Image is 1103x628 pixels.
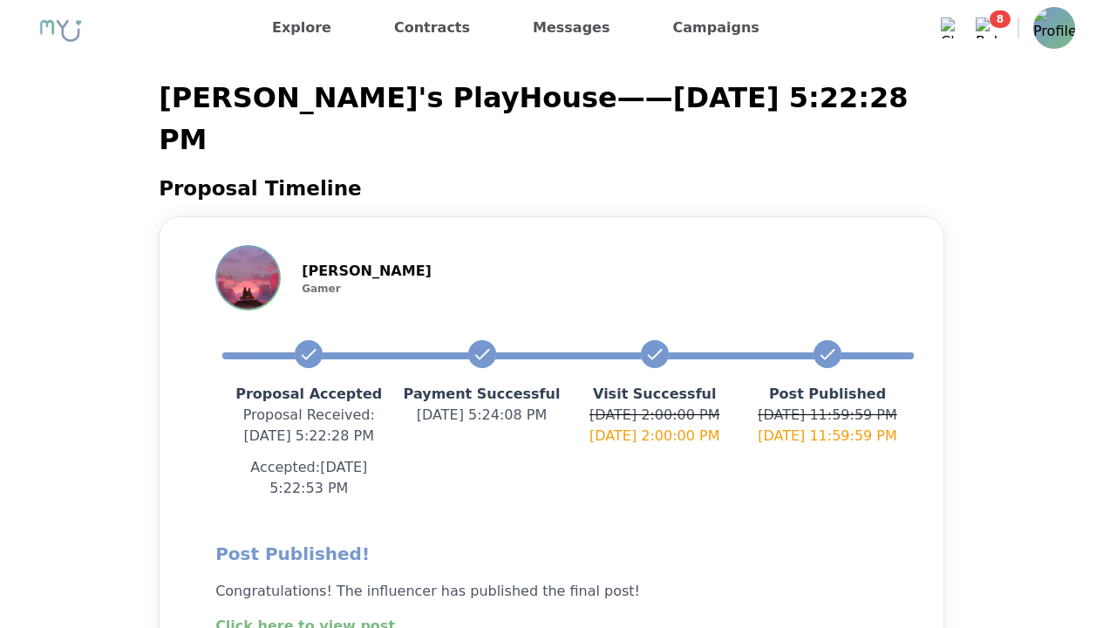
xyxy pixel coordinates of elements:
[222,405,395,447] p: Proposal Received : [DATE] 5:22:28 PM
[941,17,962,38] img: Chat
[569,405,741,426] p: [DATE] 2:00:00 PM
[741,405,914,426] p: [DATE] 11:59:59 PM
[222,457,395,499] p: Accepted: [DATE] 5:22:53 PM
[159,77,944,160] p: [PERSON_NAME]'s PlayHouse — — [DATE] 5:22:28 PM
[666,14,766,42] a: Campaigns
[526,14,616,42] a: Messages
[395,384,568,405] p: Payment Successful
[302,282,432,296] p: Gamer
[976,17,997,38] img: Bell
[569,426,741,447] p: [DATE] 2:00:00 PM
[569,384,741,405] p: Visit Successful
[215,541,888,567] h2: Post Published!
[741,426,914,447] p: [DATE] 11:59:59 PM
[387,14,477,42] a: Contracts
[741,384,914,405] p: Post Published
[215,581,888,602] p: Congratulations! The influencer has published the final post!
[265,14,338,42] a: Explore
[302,261,432,282] p: [PERSON_NAME]
[1033,7,1075,49] img: Profile
[159,174,944,202] h2: Proposal Timeline
[990,10,1011,28] span: 8
[395,405,568,426] p: [DATE] 5:24:08 PM
[222,384,395,405] p: Proposal Accepted
[217,247,279,309] img: Profile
